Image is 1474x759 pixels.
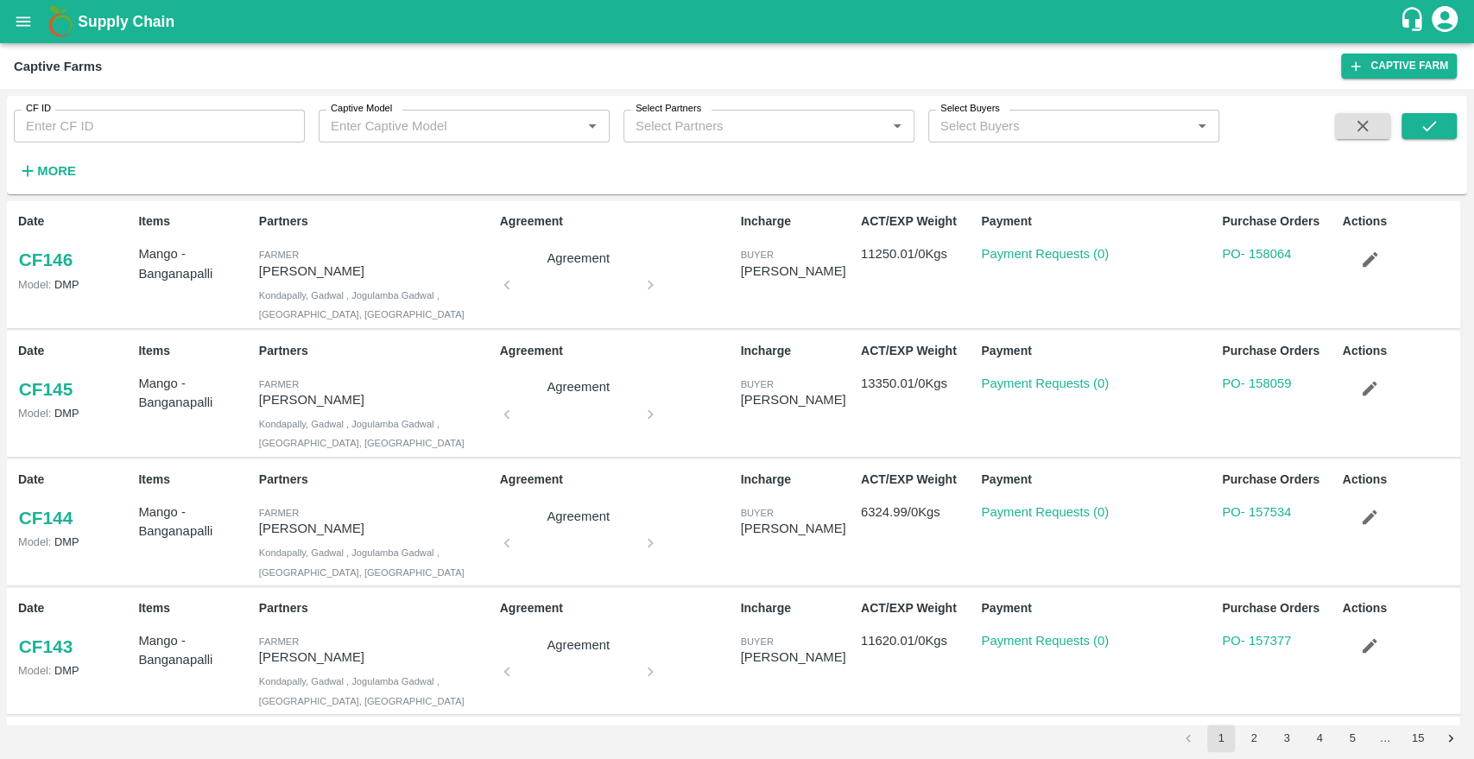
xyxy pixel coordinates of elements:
[500,471,734,489] p: Agreement
[18,374,73,405] a: CF145
[138,244,251,283] p: Mango - Banganapalli
[138,631,251,670] p: Mango - Banganapalli
[138,212,251,231] p: Items
[861,471,974,489] p: ACT/EXP Weight
[861,212,974,231] p: ACT/EXP Weight
[1222,599,1335,617] p: Purchase Orders
[18,599,131,617] p: Date
[500,342,734,360] p: Agreement
[138,503,251,541] p: Mango - Banganapalli
[740,342,853,360] p: Incharge
[981,247,1109,261] a: Payment Requests (0)
[514,249,643,268] p: Agreement
[259,419,465,448] span: Kondapally, Gadwal , Jogulamba Gadwal , [GEOGRAPHIC_DATA], [GEOGRAPHIC_DATA]
[18,664,51,677] span: Model:
[861,342,974,360] p: ACT/EXP Weight
[933,115,1163,137] input: Select Buyers
[259,508,299,518] span: Farmer
[581,115,604,137] button: Open
[18,471,131,489] p: Date
[259,676,465,705] span: Kondapally, Gadwal , Jogulamba Gadwal , [GEOGRAPHIC_DATA], [GEOGRAPHIC_DATA]
[1222,505,1291,519] a: PO- 157534
[18,662,131,679] p: DMP
[861,374,974,393] p: 13350.01 / 0 Kgs
[259,250,299,260] span: Farmer
[1207,724,1235,752] button: page 1
[1172,724,1467,752] nav: pagination navigation
[18,535,51,548] span: Model:
[1306,724,1333,752] button: Go to page 4
[740,262,853,281] div: [PERSON_NAME]
[1343,599,1456,617] p: Actions
[861,599,974,617] p: ACT/EXP Weight
[1191,115,1213,137] button: Open
[740,379,773,389] span: buyer
[259,290,465,319] span: Kondapally, Gadwal , Jogulamba Gadwal , [GEOGRAPHIC_DATA], [GEOGRAPHIC_DATA]
[14,110,305,142] input: Enter CF ID
[940,102,1000,116] label: Select Buyers
[861,244,974,263] p: 11250.01 / 0 Kgs
[18,342,131,360] p: Date
[3,2,43,41] button: open drawer
[138,471,251,489] p: Items
[18,212,131,231] p: Date
[18,278,51,291] span: Model:
[18,405,131,421] p: DMP
[981,599,1215,617] p: Payment
[981,376,1109,390] a: Payment Requests (0)
[886,115,908,137] button: Open
[324,115,576,137] input: Enter Captive Model
[1338,724,1366,752] button: Go to page 5
[740,390,853,409] div: [PERSON_NAME]
[18,534,131,550] p: DMP
[1343,342,1456,360] p: Actions
[78,13,174,30] b: Supply Chain
[259,599,493,617] p: Partners
[138,599,251,617] p: Items
[1371,731,1399,747] div: …
[1222,247,1291,261] a: PO- 158064
[861,631,974,650] p: 11620.01 / 0 Kgs
[740,648,853,667] div: [PERSON_NAME]
[1343,471,1456,489] p: Actions
[138,342,251,360] p: Items
[1437,724,1465,752] button: Go to next page
[740,471,853,489] p: Incharge
[1273,724,1300,752] button: Go to page 3
[259,547,465,577] span: Kondapally, Gadwal , Jogulamba Gadwal , [GEOGRAPHIC_DATA], [GEOGRAPHIC_DATA]
[138,374,251,413] p: Mango - Banganapalli
[1399,6,1429,37] div: customer-support
[981,634,1109,648] a: Payment Requests (0)
[259,379,299,389] span: Farmer
[636,102,701,116] label: Select Partners
[18,631,73,662] a: CF143
[981,212,1215,231] p: Payment
[1222,634,1291,648] a: PO- 157377
[981,505,1109,519] a: Payment Requests (0)
[259,390,493,409] p: [PERSON_NAME]
[740,212,853,231] p: Incharge
[740,508,773,518] span: buyer
[861,503,974,522] p: 6324.99 / 0 Kgs
[1343,212,1456,231] p: Actions
[1222,342,1335,360] p: Purchase Orders
[1404,724,1432,752] button: Go to page 15
[26,102,51,116] label: CF ID
[14,156,80,186] button: More
[1341,54,1457,79] a: Captive Farm
[259,212,493,231] p: Partners
[1240,724,1268,752] button: Go to page 2
[18,244,73,275] a: CF146
[500,212,734,231] p: Agreement
[259,342,493,360] p: Partners
[740,636,773,647] span: buyer
[259,648,493,667] p: [PERSON_NAME]
[18,503,73,534] a: CF144
[259,262,493,281] p: [PERSON_NAME]
[740,250,773,260] span: buyer
[1222,212,1335,231] p: Purchase Orders
[259,471,493,489] p: Partners
[259,519,493,538] p: [PERSON_NAME]
[1222,471,1335,489] p: Purchase Orders
[14,55,102,78] div: Captive Farms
